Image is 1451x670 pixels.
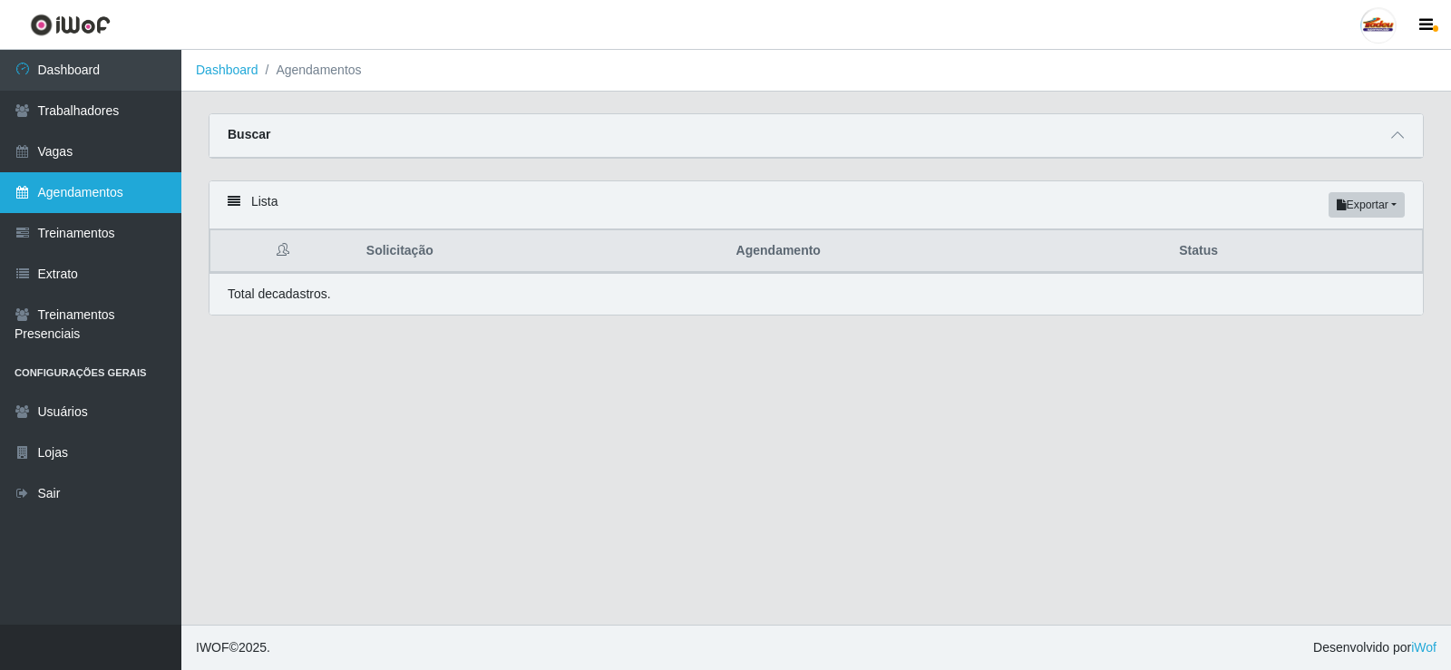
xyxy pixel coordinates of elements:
[30,14,111,36] img: CoreUI Logo
[1313,638,1436,657] span: Desenvolvido por
[258,61,362,80] li: Agendamentos
[196,638,270,657] span: © 2025 .
[209,181,1423,229] div: Lista
[1168,230,1422,273] th: Status
[725,230,1169,273] th: Agendamento
[355,230,725,273] th: Solicitação
[1329,192,1405,218] button: Exportar
[228,127,270,141] strong: Buscar
[181,50,1451,92] nav: breadcrumb
[1411,640,1436,655] a: iWof
[196,640,229,655] span: IWOF
[196,63,258,77] a: Dashboard
[228,285,331,304] p: Total de cadastros.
